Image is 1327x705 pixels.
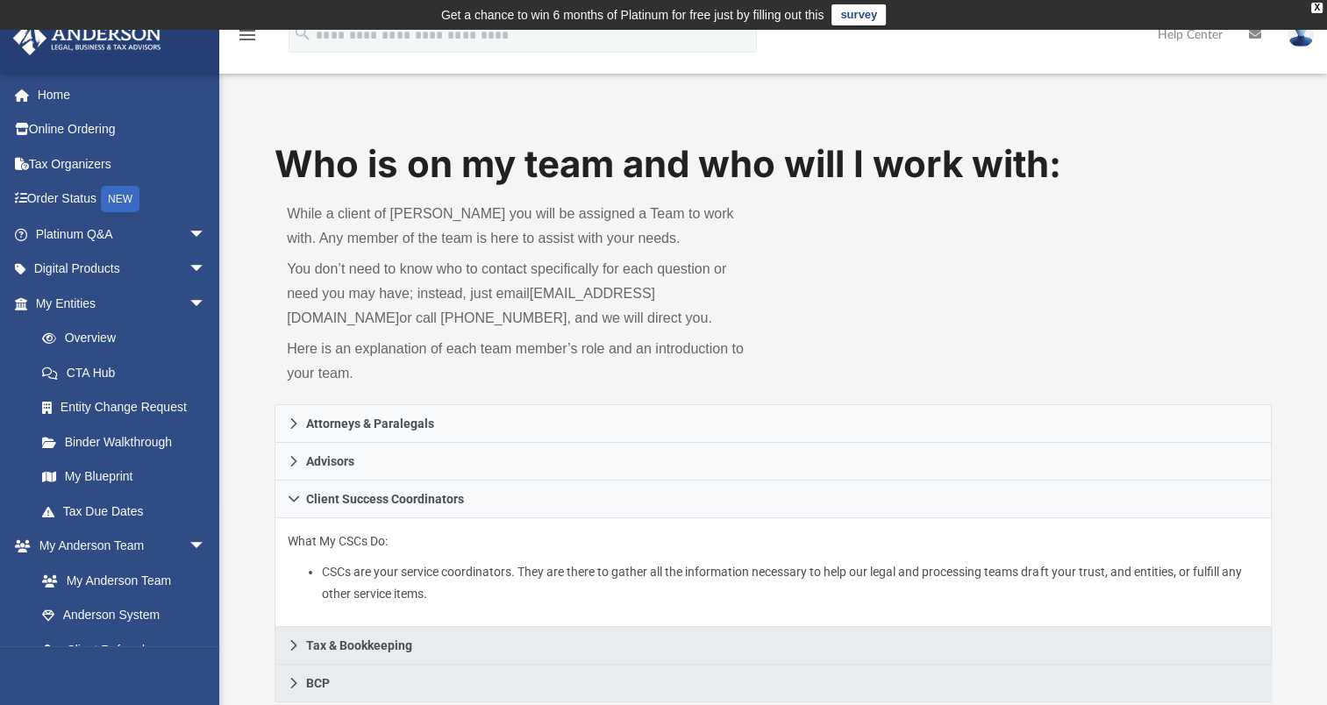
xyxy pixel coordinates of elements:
[237,33,258,46] a: menu
[306,639,412,652] span: Tax & Bookkeeping
[306,677,330,689] span: BCP
[287,202,760,251] p: While a client of [PERSON_NAME] you will be assigned a Team to work with. Any member of the team ...
[25,424,232,459] a: Binder Walkthrough
[441,4,824,25] div: Get a chance to win 6 months of Platinum for free just by filling out this
[12,529,224,564] a: My Anderson Teamarrow_drop_down
[12,252,232,287] a: Digital Productsarrow_drop_down
[306,455,354,467] span: Advisors
[25,494,232,529] a: Tax Due Dates
[275,404,1272,443] a: Attorneys & Paralegals
[831,4,886,25] a: survey
[275,481,1272,518] a: Client Success Coordinators
[12,182,232,217] a: Order StatusNEW
[287,286,655,325] a: [EMAIL_ADDRESS][DOMAIN_NAME]
[12,217,232,252] a: Platinum Q&Aarrow_drop_down
[293,24,312,43] i: search
[101,186,139,212] div: NEW
[1288,22,1314,47] img: User Pic
[322,561,1259,604] li: CSCs are your service coordinators. They are there to gather all the information necessary to hel...
[275,139,1272,190] h1: Who is on my team and who will I work with:
[237,25,258,46] i: menu
[25,321,232,356] a: Overview
[275,518,1272,627] div: Client Success Coordinators
[275,443,1272,481] a: Advisors
[189,286,224,322] span: arrow_drop_down
[288,531,1259,604] p: What My CSCs Do:
[275,665,1272,702] a: BCP
[25,598,224,633] a: Anderson System
[306,493,464,505] span: Client Success Coordinators
[25,355,232,390] a: CTA Hub
[25,459,224,495] a: My Blueprint
[12,286,232,321] a: My Entitiesarrow_drop_down
[287,337,760,386] p: Here is an explanation of each team member’s role and an introduction to your team.
[189,252,224,288] span: arrow_drop_down
[25,632,224,667] a: Client Referrals
[1311,3,1323,13] div: close
[12,77,232,112] a: Home
[12,146,232,182] a: Tax Organizers
[189,529,224,565] span: arrow_drop_down
[25,563,215,598] a: My Anderson Team
[12,112,232,147] a: Online Ordering
[275,627,1272,665] a: Tax & Bookkeeping
[287,257,760,331] p: You don’t need to know who to contact specifically for each question or need you may have; instea...
[306,417,434,430] span: Attorneys & Paralegals
[8,21,167,55] img: Anderson Advisors Platinum Portal
[25,390,232,425] a: Entity Change Request
[189,217,224,253] span: arrow_drop_down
